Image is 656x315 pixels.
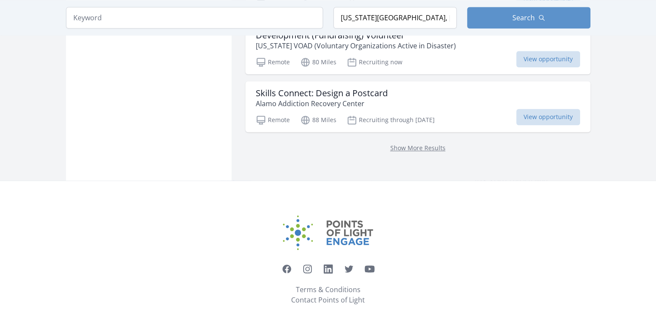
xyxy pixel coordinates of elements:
p: Recruiting now [347,57,402,67]
input: Location [333,7,457,28]
img: Points of Light Engage [283,215,374,250]
p: Remote [256,115,290,125]
p: 88 Miles [300,115,336,125]
p: Remote [256,57,290,67]
a: Development (Fundraising) Volunteer [US_STATE] VOAD (Voluntary Organizations Active in Disaster) ... [245,23,590,74]
a: Show More Results [390,144,446,152]
p: Alamo Addiction Recovery Center [256,98,388,109]
h3: Development (Fundraising) Volunteer [256,30,456,41]
p: [US_STATE] VOAD (Voluntary Organizations Active in Disaster) [256,41,456,51]
a: Skills Connect: Design a Postcard Alamo Addiction Recovery Center Remote 88 Miles Recruiting thro... [245,81,590,132]
a: Contact Points of Light [291,295,365,305]
p: Recruiting through [DATE] [347,115,435,125]
button: Search [467,7,590,28]
input: Keyword [66,7,323,28]
a: Terms & Conditions [296,284,361,295]
p: 80 Miles [300,57,336,67]
span: View opportunity [516,109,580,125]
h3: Skills Connect: Design a Postcard [256,88,388,98]
span: View opportunity [516,51,580,67]
span: Search [512,13,535,23]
